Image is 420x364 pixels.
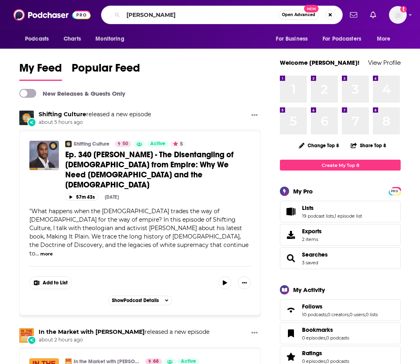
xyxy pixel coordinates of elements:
[39,337,209,343] span: about 2 hours ago
[280,299,401,321] span: Follows
[39,111,151,118] h3: released a new episode
[25,33,49,45] span: Podcasts
[276,33,308,45] span: For Business
[302,326,333,333] span: Bookmarks
[326,335,349,341] a: 0 podcasts
[302,204,362,212] a: Lists
[123,8,278,21] input: Search podcasts, credits, & more...
[323,33,361,45] span: For Podcasters
[389,6,407,24] button: Show profile menu
[302,303,378,310] a: Follows
[150,140,166,148] span: Active
[19,89,125,98] a: New Releases & Guests Only
[19,31,59,47] button: open menu
[19,61,62,80] span: My Feed
[280,201,401,222] span: Lists
[72,61,140,80] span: Popular Feed
[112,298,159,303] span: Show Podcast Details
[302,303,323,310] span: Follows
[302,358,325,364] a: 0 episodes
[302,326,349,333] a: Bookmarks
[302,335,325,341] a: 0 episodes
[65,150,234,190] span: Ep. 340 [PERSON_NAME] - The Disentangling of [DEMOGRAPHIC_DATA] from Empire: Why We Need [DEMOGRA...
[29,208,248,257] span: What happens when the [DEMOGRAPHIC_DATA] trades the way of [DEMOGRAPHIC_DATA] for the way of empi...
[39,328,145,335] a: In the Market with Janet Parshall
[65,150,251,190] a: Ep. 340 [PERSON_NAME] - The Disentangling of [DEMOGRAPHIC_DATA] from Empire: Why We Need [DEMOGRA...
[39,328,209,336] h3: released a new episode
[350,138,387,153] button: Share Top 8
[105,194,119,200] div: [DATE]
[371,31,401,47] button: open menu
[326,358,349,364] a: 0 podcasts
[304,5,319,12] span: New
[325,358,326,364] span: ,
[64,33,81,45] span: Charts
[283,351,299,362] a: Ratings
[302,204,314,212] span: Lists
[302,236,322,242] span: 2 items
[302,350,349,357] a: Ratings
[29,141,59,170] img: Ep. 340 Drew Hart - The Disentangling of Christianity from Empire: Why We Need Anabaptism and the...
[293,286,325,294] div: My Activity
[248,328,261,338] button: Show More Button
[283,328,299,339] a: Bookmarks
[40,251,53,257] button: more
[293,187,313,195] div: My Pro
[122,140,128,148] span: 50
[282,13,315,17] span: Open Advanced
[19,61,62,81] a: My Feed
[115,141,131,147] a: 50
[283,304,299,316] a: Follows
[58,31,86,47] a: Charts
[377,33,391,45] span: More
[278,10,319,20] button: Open AdvancedNew
[19,328,34,343] a: In the Market with Janet Parshall
[65,193,98,201] button: 57m 43s
[283,229,299,241] span: Exports
[302,312,327,317] a: 10 podcasts
[35,250,39,257] span: ...
[101,6,343,24] div: Search podcasts, credits, & more...
[248,111,261,121] button: Show More Button
[302,228,322,235] span: Exports
[302,251,328,258] a: Searches
[317,31,373,47] button: open menu
[72,61,140,81] a: Popular Feed
[400,6,407,12] svg: Add a profile image
[280,323,401,344] span: Bookmarks
[280,59,360,66] a: Welcome [PERSON_NAME]!
[283,253,299,264] a: Searches
[302,350,322,357] span: Ratings
[43,280,68,286] span: Add to List
[280,224,401,246] a: Exports
[390,188,399,194] a: PRO
[19,111,34,125] img: Shifting Culture
[347,8,360,22] a: Show notifications dropdown
[368,59,401,66] a: View Profile
[270,31,318,47] button: open menu
[366,312,378,317] a: 0 lists
[27,118,36,127] div: New Episode
[350,312,365,317] a: 0 users
[367,8,379,22] a: Show notifications dropdown
[90,31,134,47] button: open menu
[39,119,151,126] span: about 5 hours ago
[238,276,251,289] button: Show More Button
[302,260,318,265] a: 3 saved
[65,141,72,147] img: Shifting Culture
[335,213,362,219] a: 1 episode list
[13,7,91,23] img: Podchaser - Follow, Share and Rate Podcasts
[74,141,110,147] a: Shifting Culture
[30,277,72,289] button: Show More Button
[39,111,86,118] a: Shifting Culture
